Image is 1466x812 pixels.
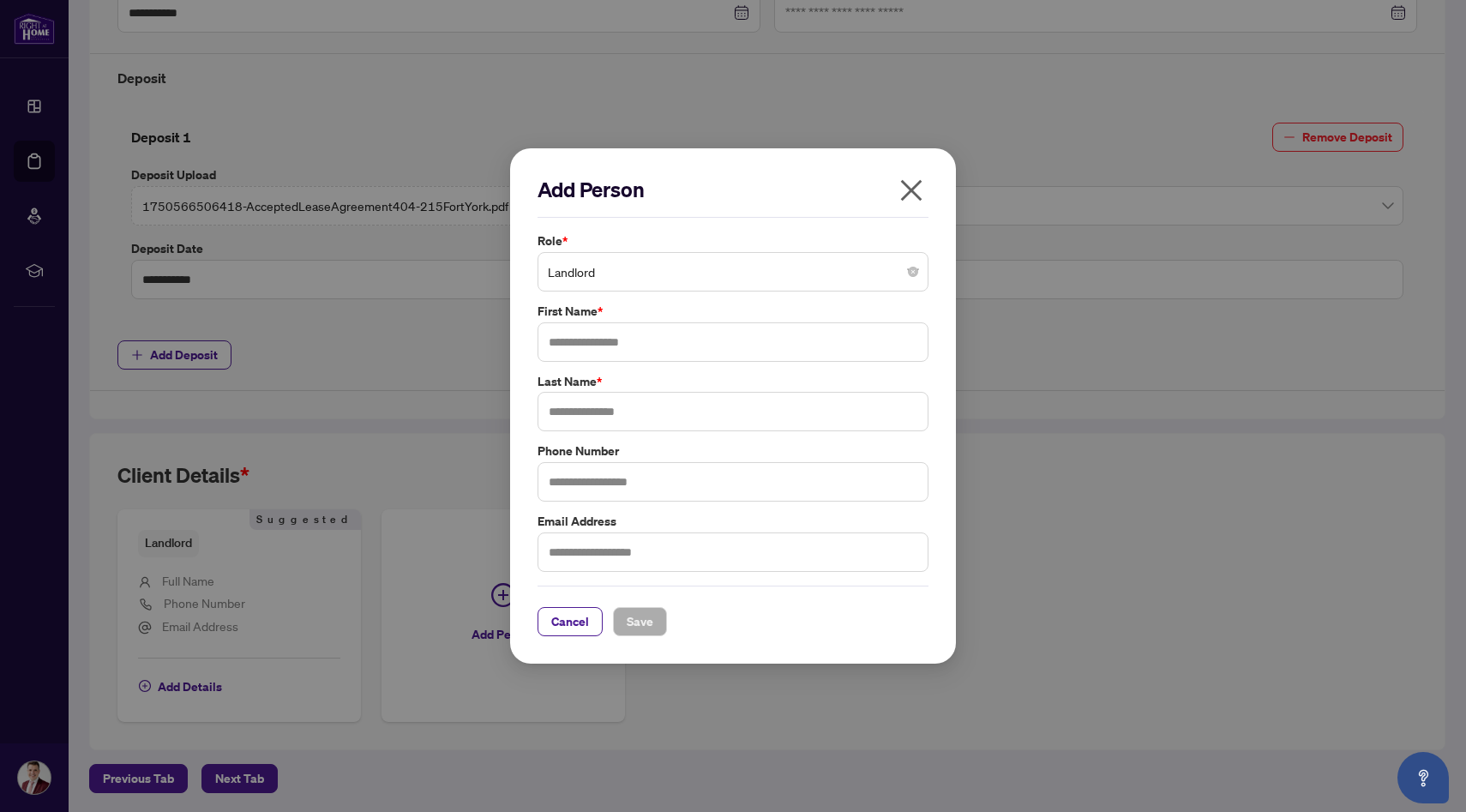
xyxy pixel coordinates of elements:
button: Open asap [1397,752,1449,803]
button: Save [613,607,667,636]
button: Cancel [538,607,603,636]
label: Email Address [538,512,928,531]
label: Last Name [538,372,928,391]
label: First Name [538,302,928,321]
span: Cancel [551,608,589,635]
h2: Add Person [538,176,928,203]
span: close [898,177,925,204]
span: Landlord [548,256,918,288]
span: close-circle [908,267,918,277]
label: Role [538,232,928,250]
label: Phone Number [538,442,928,460]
